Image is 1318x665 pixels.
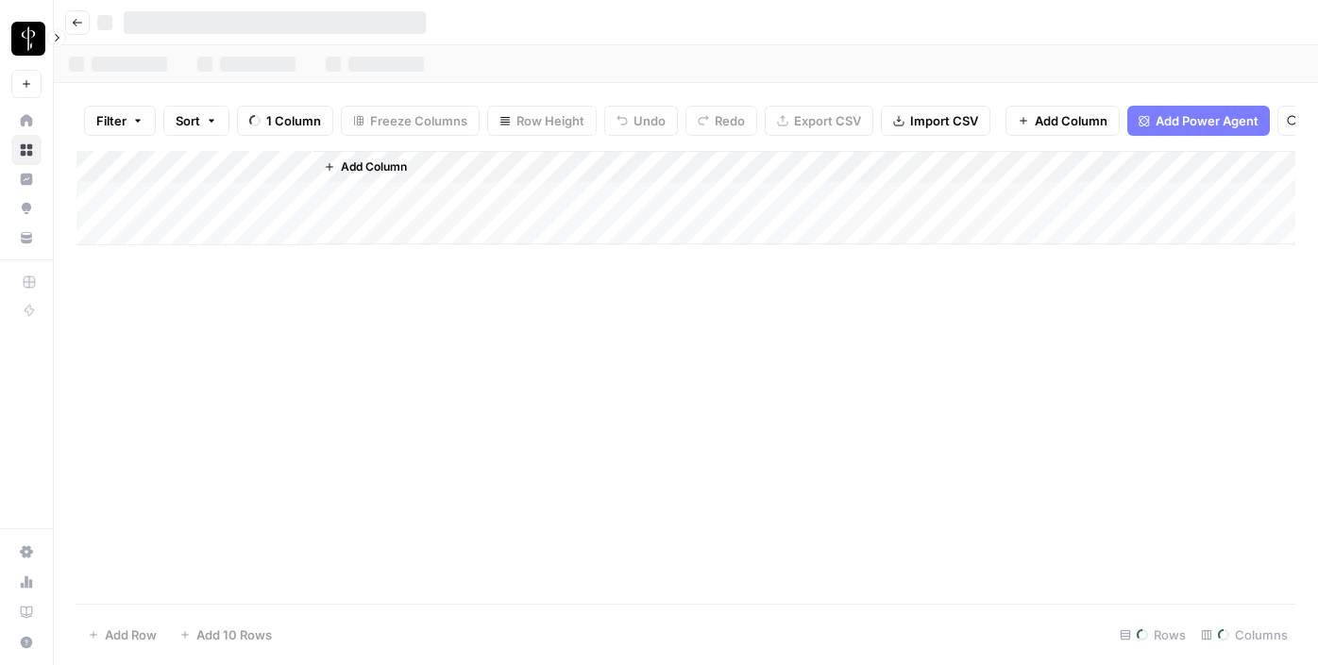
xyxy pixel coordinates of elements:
a: Your Data [11,223,42,253]
span: Row Height [516,111,584,130]
button: 1 Column [237,106,333,136]
button: Add 10 Rows [168,620,283,650]
span: Redo [715,111,745,130]
span: Add Power Agent [1156,111,1259,130]
button: Sort [163,106,229,136]
button: Redo [685,106,757,136]
button: Filter [84,106,156,136]
div: Rows [1112,620,1193,650]
span: Undo [634,111,666,130]
a: Usage [11,567,42,597]
span: Freeze Columns [370,111,467,130]
span: Sort [176,111,200,130]
button: Undo [604,106,678,136]
span: Import CSV [910,111,978,130]
button: Add Power Agent [1127,106,1270,136]
button: Import CSV [881,106,990,136]
span: Filter [96,111,127,130]
a: Settings [11,537,42,567]
button: Export CSV [765,106,873,136]
button: Row Height [487,106,597,136]
div: Columns [1193,620,1295,650]
a: Home [11,106,42,136]
img: LP Production Workloads Logo [11,22,45,56]
a: Insights [11,164,42,194]
span: 1 Column [266,111,321,130]
button: Workspace: LP Production Workloads [11,15,42,62]
button: Add Column [1005,106,1120,136]
button: Freeze Columns [341,106,480,136]
span: Add Column [1035,111,1107,130]
button: Add Row [76,620,168,650]
button: Help + Support [11,627,42,657]
a: Browse [11,135,42,165]
span: Add 10 Rows [196,625,272,644]
a: Learning Hub [11,597,42,627]
span: Export CSV [794,111,861,130]
span: Add Column [341,158,407,175]
button: Add Column [316,155,414,179]
span: Add Row [105,625,157,644]
a: Opportunities [11,193,42,224]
